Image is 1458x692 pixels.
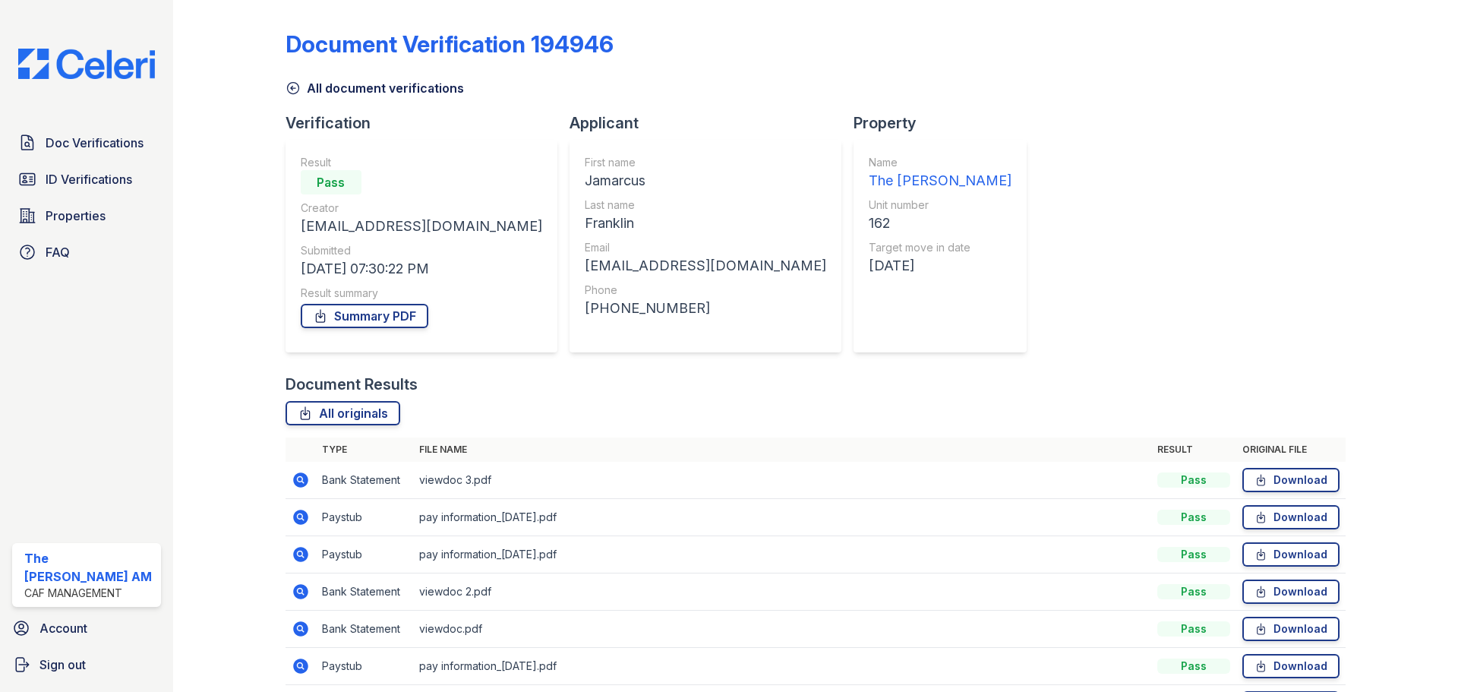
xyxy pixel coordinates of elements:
[316,499,413,536] td: Paystub
[46,243,70,261] span: FAQ
[301,286,542,301] div: Result summary
[6,649,167,680] a: Sign out
[1157,472,1230,488] div: Pass
[1242,654,1340,678] a: Download
[12,237,161,267] a: FAQ
[12,128,161,158] a: Doc Verifications
[286,401,400,425] a: All originals
[1242,505,1340,529] a: Download
[869,213,1011,234] div: 162
[286,79,464,97] a: All document verifications
[1157,659,1230,674] div: Pass
[585,283,826,298] div: Phone
[1151,438,1236,462] th: Result
[46,207,106,225] span: Properties
[585,155,826,170] div: First name
[854,112,1039,134] div: Property
[12,201,161,231] a: Properties
[1242,580,1340,604] a: Download
[286,30,614,58] div: Document Verification 194946
[316,648,413,685] td: Paystub
[301,243,542,258] div: Submitted
[413,536,1151,574] td: pay information_[DATE].pdf
[301,216,542,237] div: [EMAIL_ADDRESS][DOMAIN_NAME]
[301,170,361,194] div: Pass
[1157,584,1230,599] div: Pass
[1242,617,1340,641] a: Download
[585,213,826,234] div: Franklin
[301,304,428,328] a: Summary PDF
[585,255,826,276] div: [EMAIL_ADDRESS][DOMAIN_NAME]
[24,549,155,586] div: The [PERSON_NAME] AM
[316,611,413,648] td: Bank Statement
[1236,438,1346,462] th: Original file
[1242,542,1340,567] a: Download
[46,134,144,152] span: Doc Verifications
[585,298,826,319] div: [PHONE_NUMBER]
[869,197,1011,213] div: Unit number
[1157,547,1230,562] div: Pass
[39,619,87,637] span: Account
[413,438,1151,462] th: File name
[869,255,1011,276] div: [DATE]
[316,536,413,574] td: Paystub
[301,155,542,170] div: Result
[301,258,542,280] div: [DATE] 07:30:22 PM
[869,170,1011,191] div: The [PERSON_NAME]
[46,170,132,188] span: ID Verifications
[6,613,167,643] a: Account
[286,374,418,395] div: Document Results
[869,155,1011,191] a: Name The [PERSON_NAME]
[1157,510,1230,525] div: Pass
[869,240,1011,255] div: Target move in date
[24,586,155,601] div: CAF Management
[413,499,1151,536] td: pay information_[DATE].pdf
[301,201,542,216] div: Creator
[286,112,570,134] div: Verification
[316,574,413,611] td: Bank Statement
[585,240,826,255] div: Email
[12,164,161,194] a: ID Verifications
[585,197,826,213] div: Last name
[6,49,167,79] img: CE_Logo_Blue-a8612792a0a2168367f1c8372b55b34899dd931a85d93a1a3d3e32e68fde9ad4.png
[39,656,86,674] span: Sign out
[316,462,413,499] td: Bank Statement
[316,438,413,462] th: Type
[413,574,1151,611] td: viewdoc 2.pdf
[570,112,854,134] div: Applicant
[413,648,1151,685] td: pay information_[DATE].pdf
[413,462,1151,499] td: viewdoc 3.pdf
[413,611,1151,648] td: viewdoc.pdf
[869,155,1011,170] div: Name
[585,170,826,191] div: Jamarcus
[1157,621,1230,637] div: Pass
[1242,468,1340,492] a: Download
